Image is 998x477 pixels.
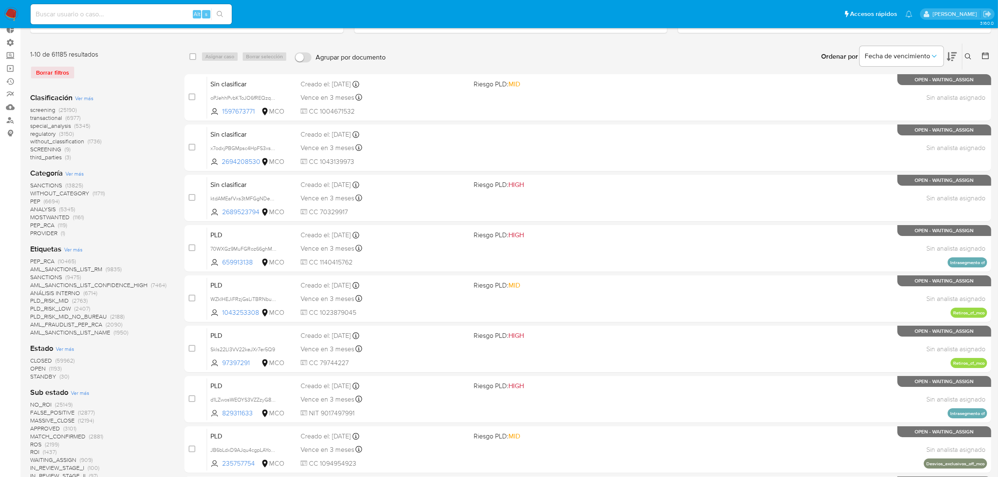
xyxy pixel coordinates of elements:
span: Accesos rápidos [850,10,897,18]
a: Notificaciones [905,10,912,18]
button: search-icon [211,8,228,20]
p: camila.baquero@mercadolibre.com.co [933,10,980,18]
span: s [205,10,207,18]
span: 3.160.0 [980,20,994,26]
a: Salir [983,10,992,18]
span: Alt [194,10,200,18]
input: Buscar usuario o caso... [31,9,232,20]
